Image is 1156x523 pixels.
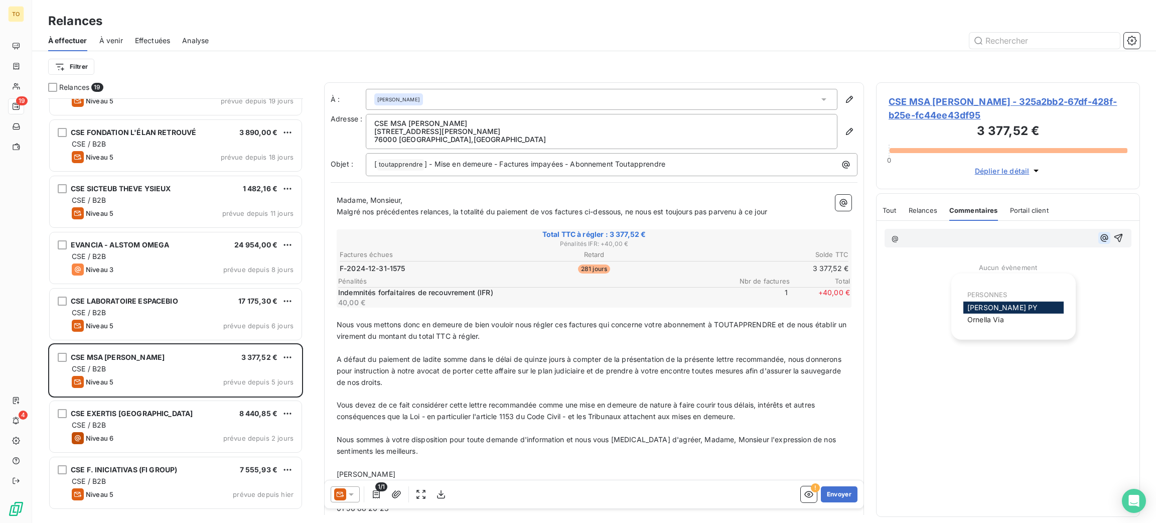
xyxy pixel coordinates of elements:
[374,119,829,127] p: CSE MSA [PERSON_NAME]
[979,264,1037,272] span: Aucun évènement
[48,12,102,30] h3: Relances
[967,291,1007,299] span: PERSONNES
[680,263,849,274] td: 3 377,52 €
[424,160,665,168] span: ] - Mise en demeure - Factures impayées - Abonnement Toutapprendre
[238,297,277,305] span: 17 175,30 €
[71,353,165,361] span: CSE MSA [PERSON_NAME]
[8,6,24,22] div: TO
[86,266,113,274] span: Niveau 3
[337,196,403,204] span: Madame, Monsieur,
[240,465,278,474] span: 7 555,93 €
[790,277,850,285] span: Total
[72,252,106,260] span: CSE / B2B
[72,421,106,429] span: CSE / B2B
[969,33,1120,49] input: Rechercher
[71,240,169,249] span: EVANCIA - ALSTOM OMEGA
[223,266,294,274] span: prévue depuis 8 jours
[949,206,998,214] span: Commentaires
[59,82,89,92] span: Relances
[72,308,106,317] span: CSE / B2B
[337,320,848,340] span: Nous vous mettons donc en demeure de bien vouloir nous régler ces factures qui concerne votre abo...
[338,239,850,248] span: Pénalités IFR : + 40,00 €
[340,264,405,274] span: F-2024-12-31-1575
[86,97,113,105] span: Niveau 5
[16,96,28,105] span: 19
[337,207,767,216] span: Malgré nos précédentes relances, la totalité du paiement de vos factures ci-dessous, ne nous est ...
[337,435,838,455] span: Nous sommes à votre disposition pour toute demande d'information et nous vous [MEDICAL_DATA] d'ag...
[887,156,891,164] span: 0
[331,160,353,168] span: Objet :
[223,322,294,330] span: prévue depuis 6 jours
[48,36,87,46] span: À effectuer
[821,486,857,502] button: Envoyer
[1122,489,1146,513] div: Open Intercom Messenger
[338,277,730,285] span: Pénalités
[331,114,362,123] span: Adresse :
[86,490,113,498] span: Niveau 5
[730,277,790,285] span: Nbr de factures
[509,249,678,260] th: Retard
[909,206,937,214] span: Relances
[377,159,424,171] span: toutapprendre
[221,153,294,161] span: prévue depuis 18 jours
[892,234,899,242] span: @
[337,355,843,386] span: A défaut du paiement de ladite somme dans le délai de quinze jours à compter de la présentation d...
[223,378,294,386] span: prévue depuis 5 jours
[375,482,387,491] span: 1/1
[967,315,1004,324] span: Ornella Via
[71,128,196,137] span: CSE FONDATION L'ÉLAN RETROUVÉ
[680,249,849,260] th: Solde TTC
[182,36,209,46] span: Analyse
[338,298,726,308] p: 40,00 €
[86,378,113,386] span: Niveau 5
[241,353,278,361] span: 3 377,52 €
[86,209,113,217] span: Niveau 5
[86,322,113,330] span: Niveau 5
[377,96,420,103] span: [PERSON_NAME]
[790,288,850,308] span: + 40,00 €
[221,97,294,105] span: prévue depuis 19 jours
[86,434,113,442] span: Niveau 6
[331,94,366,104] label: À :
[889,122,1127,142] h3: 3 377,52 €
[374,136,829,144] p: 76000 [GEOGRAPHIC_DATA] , [GEOGRAPHIC_DATA]
[234,240,277,249] span: 24 954,00 €
[72,364,106,373] span: CSE / B2B
[889,95,1127,122] span: CSE MSA [PERSON_NAME] - 325a2bb2-67df-428f-b25e-fc44ee43df95
[578,265,610,274] span: 281 jours
[223,434,294,442] span: prévue depuis 2 jours
[71,297,178,305] span: CSE LABORATOIRE ESPACEBIO
[91,83,103,92] span: 19
[222,209,294,217] span: prévue depuis 11 jours
[71,184,171,193] span: CSE SICTEUB THEVE YSIEUX
[243,184,278,193] span: 1 482,16 €
[135,36,171,46] span: Effectuées
[337,401,817,421] span: Vous devez de ce fait considérer cette lettre recommandée comme une mise en demeure de nature à f...
[72,477,106,485] span: CSE / B2B
[99,36,123,46] span: À venir
[337,470,395,478] span: [PERSON_NAME]
[48,98,303,511] div: grid
[48,59,94,75] button: Filtrer
[86,153,113,161] span: Niveau 5
[71,409,193,418] span: CSE EXERTIS [GEOGRAPHIC_DATA]
[71,465,177,474] span: CSE F. INICIATIVAS (FI GROUP)
[374,127,829,136] p: [STREET_ADDRESS][PERSON_NAME]
[339,249,508,260] th: Factures échues
[239,128,278,137] span: 3 890,00 €
[72,196,106,204] span: CSE / B2B
[883,206,897,214] span: Tout
[972,165,1045,177] button: Déplier le détail
[967,303,1038,312] span: [PERSON_NAME] PY
[338,288,726,298] p: Indemnités forfaitaires de recouvrement (IFR)
[338,229,850,239] span: Total TTC à régler : 3 377,52 €
[374,160,377,168] span: [
[975,166,1030,176] span: Déplier le détail
[72,140,106,148] span: CSE / B2B
[19,411,28,420] span: 4
[728,288,788,308] span: 1
[8,501,24,517] img: Logo LeanPay
[239,409,278,418] span: 8 440,85 €
[233,490,294,498] span: prévue depuis hier
[1010,206,1049,214] span: Portail client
